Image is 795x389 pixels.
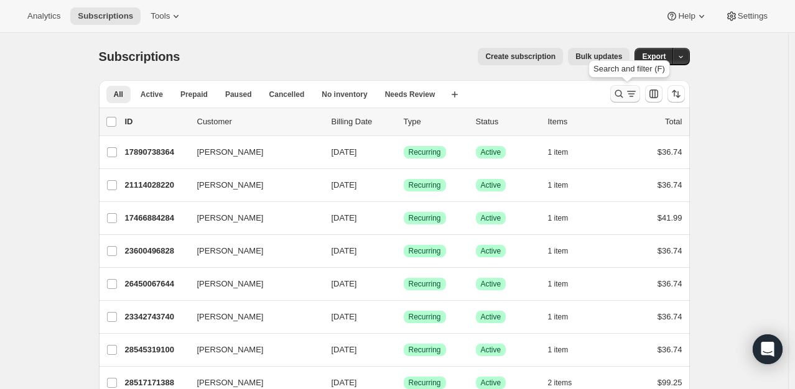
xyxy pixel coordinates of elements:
button: Analytics [20,7,68,25]
span: Recurring [409,279,441,289]
span: $99.25 [658,378,682,387]
span: $36.74 [658,345,682,354]
span: No inventory [322,89,367,99]
button: Help [658,7,715,25]
span: [DATE] [332,147,357,157]
button: [PERSON_NAME] [190,340,314,360]
span: 2 items [548,378,572,388]
span: [DATE] [332,279,357,288]
span: [DATE] [332,246,357,255]
p: 28545319100 [125,344,187,356]
p: 17890738364 [125,146,187,158]
p: 21114028220 [125,179,187,191]
span: Active [481,180,501,190]
span: Settings [738,11,768,21]
span: Help [678,11,695,21]
button: 1 item [548,242,582,260]
span: Active [481,213,501,223]
span: Prepaid [180,89,208,99]
span: Subscriptions [78,11,133,21]
div: 28545319100[PERSON_NAME][DATE]SuccessRecurringSuccessActive1 item$36.74 [125,341,682,359]
p: Status [476,116,538,128]
button: Settings [718,7,775,25]
div: IDCustomerBilling DateTypeStatusItemsTotal [125,116,682,128]
span: [PERSON_NAME] [197,311,264,323]
span: $36.74 [658,312,682,321]
span: [PERSON_NAME] [197,146,264,158]
p: Customer [197,116,322,128]
span: Create subscription [485,52,556,62]
div: Type [404,116,466,128]
div: Open Intercom Messenger [753,334,783,364]
span: Active [141,89,163,99]
span: [DATE] [332,180,357,190]
span: Recurring [409,180,441,190]
span: Tools [151,11,170,21]
span: Export [642,52,666,62]
span: Active [481,312,501,322]
span: 1 item [548,147,569,157]
span: [PERSON_NAME] [197,212,264,224]
button: [PERSON_NAME] [190,274,314,294]
span: [PERSON_NAME] [197,245,264,257]
button: Export [635,48,673,65]
button: [PERSON_NAME] [190,241,314,261]
p: 23600496828 [125,245,187,257]
p: 23342743740 [125,311,187,323]
span: [DATE] [332,312,357,321]
button: 1 item [548,144,582,161]
button: [PERSON_NAME] [190,142,314,162]
button: 1 item [548,209,582,227]
div: Items [548,116,610,128]
div: 17466884284[PERSON_NAME][DATE]SuccessRecurringSuccessActive1 item$41.99 [125,209,682,227]
span: Recurring [409,147,441,157]
button: 1 item [548,176,582,194]
span: [PERSON_NAME] [197,278,264,290]
span: [DATE] [332,345,357,354]
span: 1 item [548,213,569,223]
span: [PERSON_NAME] [197,179,264,191]
span: Recurring [409,246,441,256]
span: Analytics [27,11,60,21]
div: 21114028220[PERSON_NAME][DATE]SuccessRecurringSuccessActive1 item$36.74 [125,176,682,194]
span: Active [481,345,501,355]
button: Bulk updates [568,48,630,65]
span: Recurring [409,345,441,355]
p: 17466884284 [125,212,187,224]
button: 1 item [548,341,582,359]
button: 1 item [548,275,582,293]
span: $41.99 [658,213,682,222]
p: 26450067644 [125,278,187,290]
button: [PERSON_NAME] [190,175,314,195]
span: 1 item [548,345,569,355]
span: Active [481,279,501,289]
span: Cancelled [269,89,305,99]
span: Active [481,246,501,256]
span: 1 item [548,180,569,190]
span: [PERSON_NAME] [197,344,264,356]
span: Recurring [409,213,441,223]
button: Create new view [445,86,465,103]
button: Customize table column order and visibility [645,85,662,103]
span: [DATE] [332,213,357,222]
button: [PERSON_NAME] [190,307,314,327]
span: All [114,89,123,99]
div: 17890738364[PERSON_NAME][DATE]SuccessRecurringSuccessActive1 item$36.74 [125,144,682,161]
span: Paused [225,89,252,99]
span: $36.74 [658,246,682,255]
button: Sort the results [667,85,685,103]
span: 1 item [548,279,569,289]
div: 26450067644[PERSON_NAME][DATE]SuccessRecurringSuccessActive1 item$36.74 [125,275,682,293]
span: $36.74 [658,147,682,157]
span: Needs Review [385,89,435,99]
button: [PERSON_NAME] [190,208,314,228]
span: Bulk updates [575,52,622,62]
span: Recurring [409,378,441,388]
span: 1 item [548,246,569,256]
button: Tools [143,7,190,25]
div: 23600496828[PERSON_NAME][DATE]SuccessRecurringSuccessActive1 item$36.74 [125,242,682,260]
span: $36.74 [658,279,682,288]
button: 1 item [548,308,582,326]
span: Active [481,147,501,157]
p: 28517171388 [125,377,187,389]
